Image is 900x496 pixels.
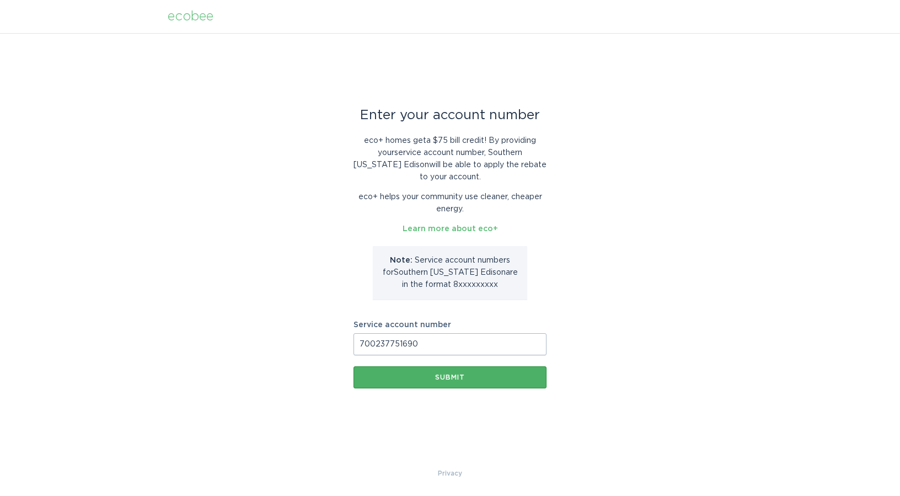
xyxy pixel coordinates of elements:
div: Enter your account number [353,109,547,121]
label: Service account number [353,321,547,329]
strong: Note: [390,257,413,264]
button: Submit [353,366,547,388]
p: eco+ helps your community use cleaner, cheaper energy. [353,191,547,215]
a: Learn more about eco+ [403,225,498,233]
div: Submit [359,374,541,381]
p: Service account number s for Southern [US_STATE] Edison are in the format 8xxxxxxxxx [381,254,519,291]
a: Privacy Policy & Terms of Use [438,467,462,479]
div: ecobee [168,10,213,23]
p: eco+ homes get a $75 bill credit ! By providing your service account number , Southern [US_STATE]... [353,135,547,183]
